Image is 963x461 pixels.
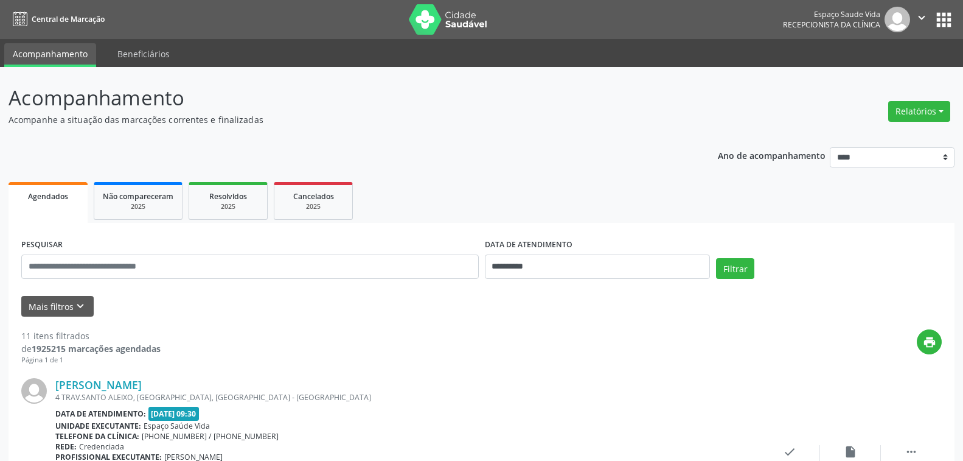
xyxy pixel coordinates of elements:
div: de [21,342,161,355]
span: Central de Marcação [32,14,105,24]
b: Unidade executante: [55,421,141,431]
div: 11 itens filtrados [21,329,161,342]
span: Recepcionista da clínica [783,19,880,30]
a: Acompanhamento [4,43,96,67]
a: Beneficiários [109,43,178,65]
span: [PHONE_NUMBER] / [PHONE_NUMBER] [142,431,279,442]
span: Credenciada [79,442,124,452]
span: Espaço Saúde Vida [144,421,210,431]
b: Telefone da clínica: [55,431,139,442]
button:  [910,7,933,32]
i:  [905,445,918,459]
span: Não compareceram [103,191,173,202]
div: 2025 [103,202,173,211]
span: [DATE] 09:30 [148,407,200,421]
i: check [783,445,796,459]
label: PESQUISAR [21,236,63,255]
button: print [917,329,942,354]
div: 2025 [283,202,344,211]
p: Ano de acompanhamento [718,147,826,163]
b: Data de atendimento: [55,409,146,419]
button: Mais filtroskeyboard_arrow_down [21,296,94,317]
div: 4 TRAV.SANTO ALEIXO, [GEOGRAPHIC_DATA], [GEOGRAPHIC_DATA] - [GEOGRAPHIC_DATA] [55,392,759,403]
i: keyboard_arrow_down [74,300,87,313]
a: [PERSON_NAME] [55,378,142,392]
button: Relatórios [888,101,950,122]
strong: 1925215 marcações agendadas [32,343,161,354]
button: apps [933,9,954,30]
img: img [21,378,47,404]
p: Acompanhamento [9,83,671,113]
a: Central de Marcação [9,9,105,29]
img: img [885,7,910,32]
i: print [923,336,936,349]
button: Filtrar [716,258,754,279]
span: Cancelados [293,191,334,202]
p: Acompanhe a situação das marcações correntes e finalizadas [9,113,671,126]
i: insert_drive_file [844,445,857,459]
label: DATA DE ATENDIMENTO [485,236,572,255]
div: Página 1 de 1 [21,355,161,365]
span: Resolvidos [209,191,247,202]
div: Espaço Saude Vida [783,9,880,19]
i:  [915,11,928,24]
span: Agendados [28,191,68,202]
b: Rede: [55,442,77,452]
div: 2025 [198,202,259,211]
